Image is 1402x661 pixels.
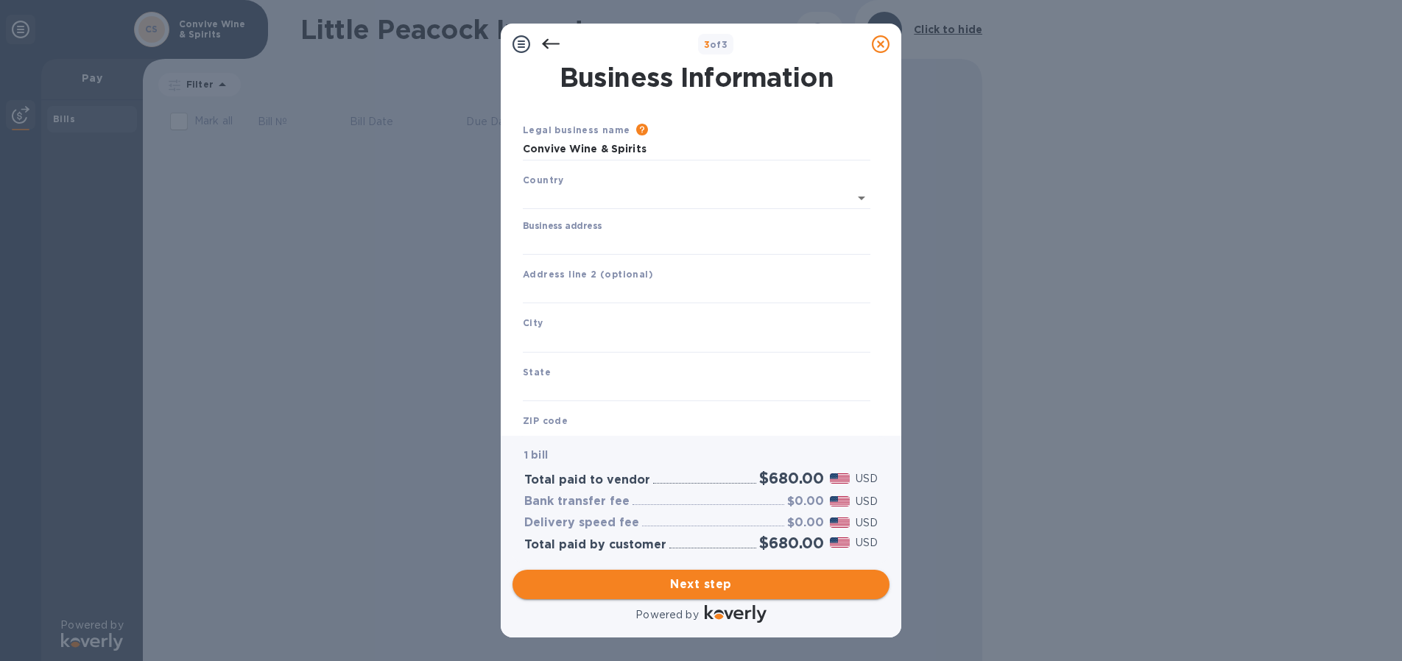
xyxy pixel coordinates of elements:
h3: $0.00 [787,495,824,509]
img: Logo [705,605,767,623]
img: USD [830,517,850,528]
h3: $0.00 [787,516,824,530]
p: USD [856,515,878,531]
h3: Total paid by customer [524,538,666,552]
span: Next step [524,576,878,593]
b: Address line 2 (optional) [523,269,653,280]
h2: $680.00 [759,469,824,487]
b: of 3 [704,39,728,50]
h2: $680.00 [759,534,824,552]
b: City [523,317,543,328]
span: 3 [704,39,710,50]
label: Business address [523,222,602,231]
p: Powered by [635,607,698,623]
button: Next step [512,570,890,599]
h3: Total paid to vendor [524,473,650,487]
img: USD [830,473,850,484]
b: ZIP code [523,415,568,426]
img: USD [830,537,850,548]
p: USD [856,494,878,509]
p: USD [856,535,878,551]
h3: Bank transfer fee [524,495,630,509]
b: Country [523,174,564,185]
img: USD [830,496,850,506]
button: Open [851,188,872,208]
h3: Delivery speed fee [524,516,639,530]
p: USD [856,471,878,487]
b: Legal business name [523,124,630,135]
h1: Business Information [520,62,873,93]
b: State [523,367,551,378]
b: 1 bill [524,449,548,461]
